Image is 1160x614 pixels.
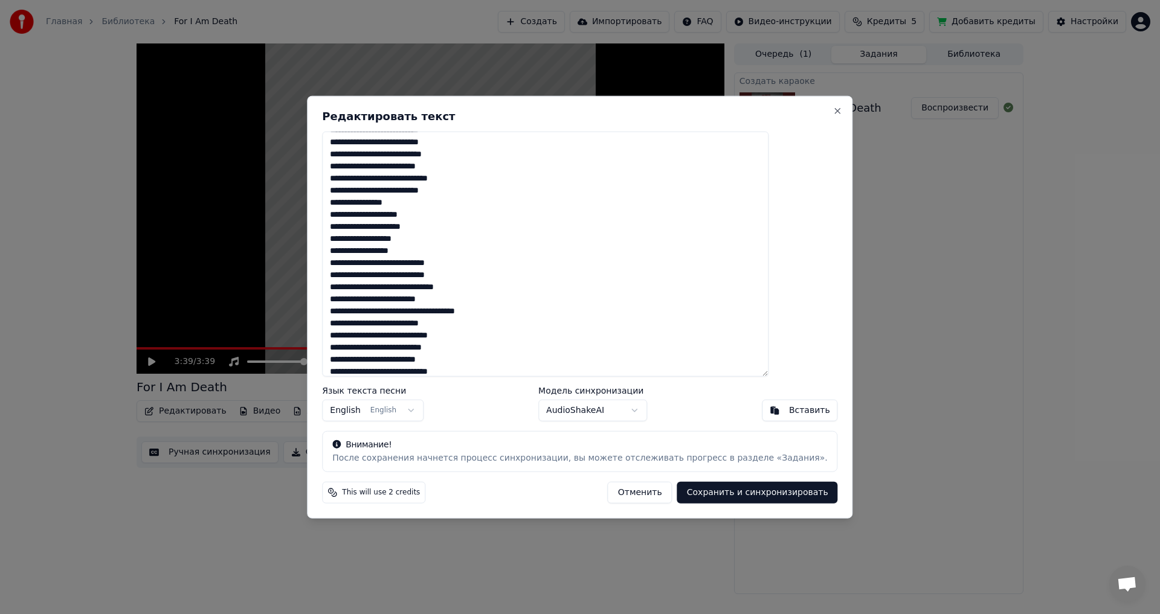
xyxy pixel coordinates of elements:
div: После сохранения начнется процесс синхронизации, вы можете отслеживать прогресс в разделе «Задания». [332,452,827,464]
button: Сохранить и синхронизировать [677,482,838,504]
div: Внимание! [332,439,827,451]
label: Модель синхронизации [538,386,647,395]
h2: Редактировать текст [322,110,837,121]
label: Язык текста песни [322,386,424,395]
button: Вставить [762,400,838,421]
button: Отменить [608,482,672,504]
span: This will use 2 credits [342,488,420,497]
div: Вставить [789,405,830,417]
